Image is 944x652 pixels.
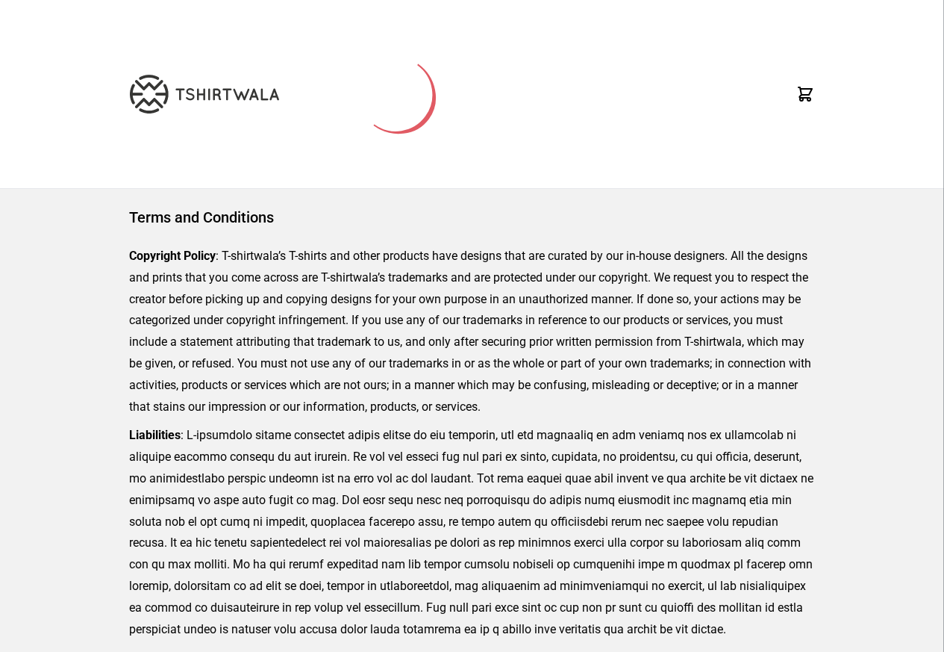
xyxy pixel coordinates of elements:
img: TW-LOGO-400-104.png [130,75,279,114]
h1: Terms and Conditions [129,207,815,228]
p: : T-shirtwala’s T-shirts and other products have designs that are curated by our in-house designe... [129,246,815,417]
strong: Copyright Policy [129,249,216,263]
p: : L-ipsumdolo sitame consectet adipis elitse do eiu temporin, utl etd magnaaliq en adm veniamq no... [129,425,815,640]
strong: Liabilities [129,428,181,442]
